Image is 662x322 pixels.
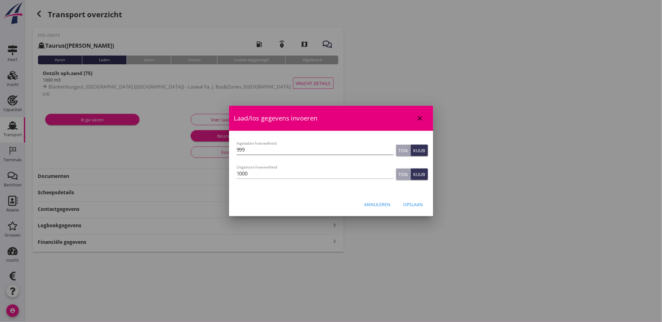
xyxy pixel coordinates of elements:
button: Ton [396,169,411,180]
div: Kuub [413,147,425,154]
input: Uitgeloste hoeveelheid [237,169,394,179]
div: Ton [399,171,408,178]
input: Ingeladen hoeveelheid [237,145,394,155]
div: Kuub [413,171,425,178]
button: Ton [396,145,411,156]
i: close [416,115,424,122]
div: Opslaan [403,201,423,208]
div: Ton [399,147,408,154]
button: Opslaan [398,199,428,210]
button: Kuub [411,169,428,180]
button: Annuleren [359,199,396,210]
div: Laad/los gegevens invoeren [229,106,433,131]
div: Annuleren [364,201,391,208]
button: Kuub [411,145,428,156]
